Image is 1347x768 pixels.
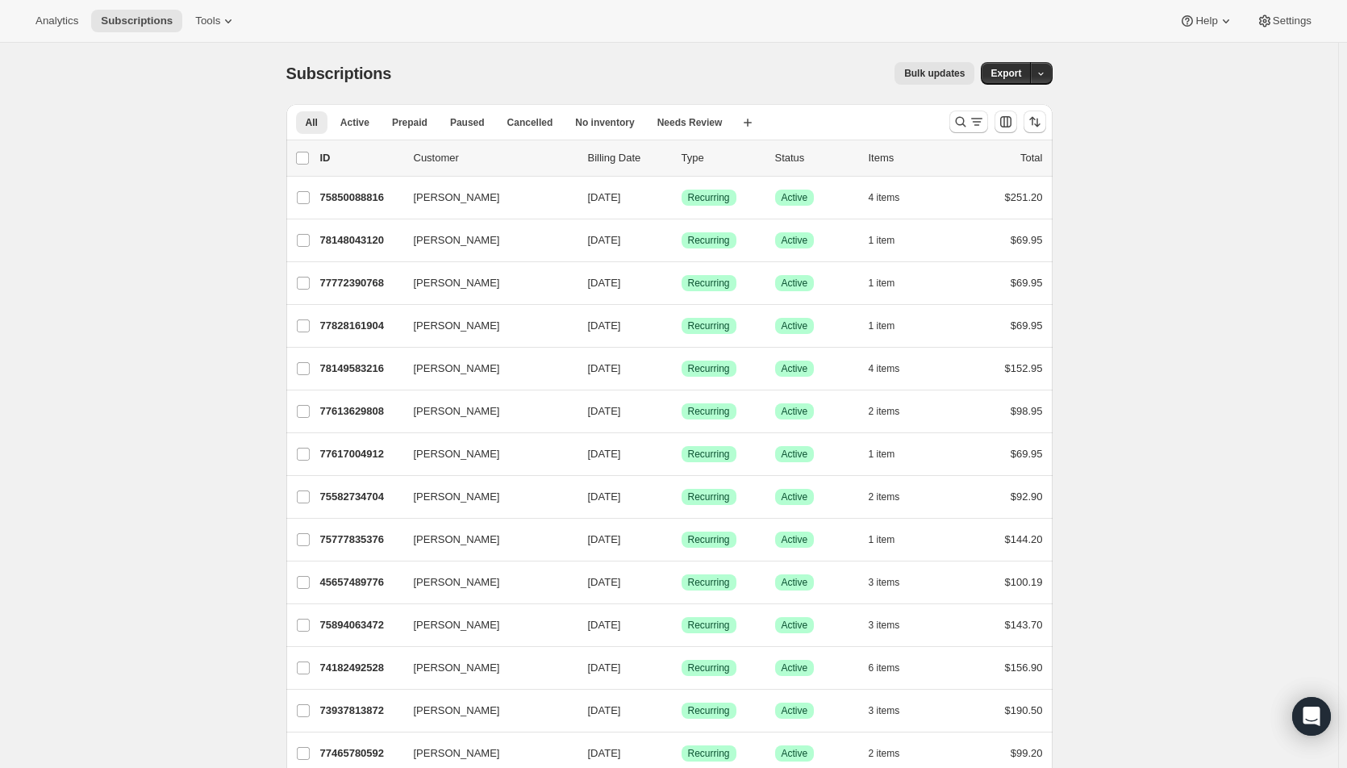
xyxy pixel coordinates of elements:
[949,111,988,133] button: Search and filter results
[404,612,565,638] button: [PERSON_NAME]
[286,65,392,82] span: Subscriptions
[588,234,621,246] span: [DATE]
[904,67,965,80] span: Bulk updates
[869,742,918,765] button: 2 items
[320,614,1043,637] div: 75894063472[PERSON_NAME][DATE]SuccessRecurringSuccessActive3 items$143.70
[869,657,918,679] button: 6 items
[320,272,1043,294] div: 77772390768[PERSON_NAME][DATE]SuccessRecurringSuccessActive1 item$69.95
[320,703,401,719] p: 73937813872
[657,116,723,129] span: Needs Review
[186,10,246,32] button: Tools
[1273,15,1312,27] span: Settings
[404,570,565,595] button: [PERSON_NAME]
[340,116,369,129] span: Active
[1011,490,1043,503] span: $92.90
[320,532,401,548] p: 75777835376
[588,319,621,332] span: [DATE]
[588,191,621,203] span: [DATE]
[404,399,565,424] button: [PERSON_NAME]
[588,619,621,631] span: [DATE]
[1005,619,1043,631] span: $143.70
[688,619,730,632] span: Recurring
[782,490,808,503] span: Active
[404,698,565,724] button: [PERSON_NAME]
[869,443,913,465] button: 1 item
[782,448,808,461] span: Active
[782,747,808,760] span: Active
[895,62,974,85] button: Bulk updates
[688,319,730,332] span: Recurring
[404,356,565,382] button: [PERSON_NAME]
[195,15,220,27] span: Tools
[404,313,565,339] button: [PERSON_NAME]
[588,150,669,166] p: Billing Date
[869,405,900,418] span: 2 items
[101,15,173,27] span: Subscriptions
[990,67,1021,80] span: Export
[414,489,500,505] span: [PERSON_NAME]
[869,699,918,722] button: 3 items
[320,150,401,166] p: ID
[688,362,730,375] span: Recurring
[869,747,900,760] span: 2 items
[1170,10,1243,32] button: Help
[1011,405,1043,417] span: $98.95
[1011,234,1043,246] span: $69.95
[414,190,500,206] span: [PERSON_NAME]
[688,490,730,503] span: Recurring
[688,448,730,461] span: Recurring
[404,527,565,553] button: [PERSON_NAME]
[320,699,1043,722] div: 73937813872[PERSON_NAME][DATE]SuccessRecurringSuccessActive3 items$190.50
[35,15,78,27] span: Analytics
[995,111,1017,133] button: Customize table column order and visibility
[320,657,1043,679] div: 74182492528[PERSON_NAME][DATE]SuccessRecurringSuccessActive6 items$156.90
[782,277,808,290] span: Active
[688,191,730,204] span: Recurring
[869,400,918,423] button: 2 items
[869,619,900,632] span: 3 items
[414,446,500,462] span: [PERSON_NAME]
[320,150,1043,166] div: IDCustomerBilling DateTypeStatusItemsTotal
[782,191,808,204] span: Active
[450,116,485,129] span: Paused
[414,403,500,419] span: [PERSON_NAME]
[782,533,808,546] span: Active
[588,747,621,759] span: [DATE]
[688,576,730,589] span: Recurring
[1011,319,1043,332] span: $69.95
[869,191,900,204] span: 4 items
[869,662,900,674] span: 6 items
[26,10,88,32] button: Analytics
[782,319,808,332] span: Active
[1024,111,1046,133] button: Sort the results
[91,10,182,32] button: Subscriptions
[869,490,900,503] span: 2 items
[588,405,621,417] span: [DATE]
[782,576,808,589] span: Active
[688,704,730,717] span: Recurring
[588,490,621,503] span: [DATE]
[404,270,565,296] button: [PERSON_NAME]
[869,357,918,380] button: 4 items
[688,277,730,290] span: Recurring
[1292,697,1331,736] div: Open Intercom Messenger
[414,361,500,377] span: [PERSON_NAME]
[414,275,500,291] span: [PERSON_NAME]
[869,234,895,247] span: 1 item
[1011,448,1043,460] span: $69.95
[782,619,808,632] span: Active
[320,318,401,334] p: 77828161904
[320,229,1043,252] div: 78148043120[PERSON_NAME][DATE]SuccessRecurringSuccessActive1 item$69.95
[588,576,621,588] span: [DATE]
[869,614,918,637] button: 3 items
[404,655,565,681] button: [PERSON_NAME]
[1011,277,1043,289] span: $69.95
[1005,662,1043,674] span: $156.90
[414,150,575,166] p: Customer
[588,362,621,374] span: [DATE]
[782,362,808,375] span: Active
[869,571,918,594] button: 3 items
[414,745,500,762] span: [PERSON_NAME]
[320,528,1043,551] div: 75777835376[PERSON_NAME][DATE]SuccessRecurringSuccessActive1 item$144.20
[775,150,856,166] p: Status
